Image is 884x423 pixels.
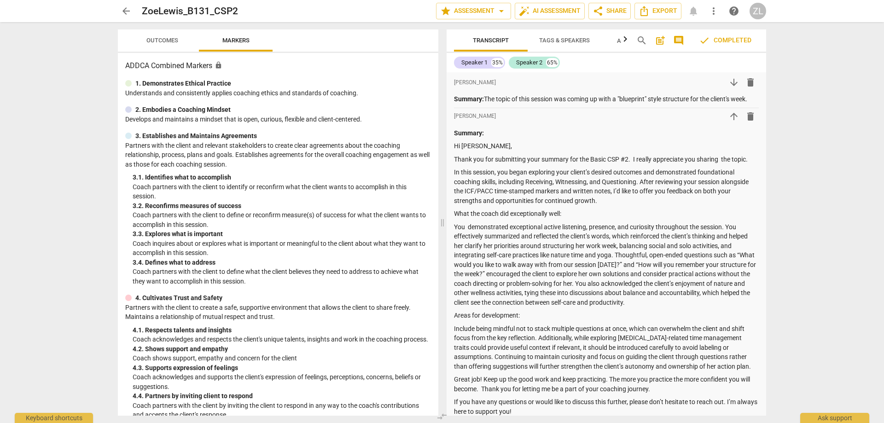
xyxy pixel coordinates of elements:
[800,413,869,423] div: Ask support
[133,401,431,420] p: Coach partners with the client by inviting the client to respond in any way to the coach's contri...
[461,58,488,67] div: Speaker 1
[617,37,660,44] span: Analytics
[539,37,590,44] span: Tags & Speakers
[454,112,496,120] span: [PERSON_NAME]
[133,182,431,201] p: Coach partners with the client to identify or reconfirm what the client wants to accomplish in th...
[454,155,759,164] p: Thank you for submitting your summary for the Basic CSP #2. I really appreciate you sharing the t...
[692,31,759,50] button: Review is completed
[133,391,431,401] div: 4. 4. Partners by inviting client to respond
[125,60,431,71] h3: ADDCA Combined Markers
[135,131,257,141] p: 3. Establishes and Maintains Agreements
[515,3,585,19] button: AI Assessment
[634,33,649,48] button: Search
[135,105,231,115] p: 2. Embodies a Coaching Mindset
[496,6,507,17] span: arrow_drop_down
[636,35,647,46] span: search
[133,210,431,229] p: Coach partners with the client to define or reconfirm measure(s) of success for what the client w...
[125,303,431,322] p: Partners with the client to create a safe, supportive environment that allows the client to share...
[133,173,431,182] div: 3. 1. Identifies what to accomplish
[728,6,739,17] span: help
[121,6,132,17] span: arrow_back
[454,79,496,87] span: [PERSON_NAME]
[726,108,742,125] button: Move up
[546,58,558,67] div: 65%
[699,35,710,46] span: check
[454,168,759,205] p: In this session, you began exploring your client’s desired outcomes and demonstrated foundational...
[745,111,756,122] span: delete
[750,3,766,19] button: ZL
[222,37,250,44] span: Markers
[440,6,451,17] span: star
[454,311,759,320] p: Areas for development:
[15,413,93,423] div: Keyboard shortcuts
[473,37,509,44] span: Transcript
[655,35,666,46] span: post_add
[436,3,511,19] button: Assessment
[728,77,739,88] span: arrow_downward
[142,6,238,17] h2: ZoeLewis_B131_CSP2
[726,74,742,91] button: Move down
[133,201,431,211] div: 3. 2. Reconfirms measures of success
[454,94,759,104] p: The topic of this session was coming up with a "blueprint" style structure for the client's week.
[135,293,222,303] p: 4. Cultivates Trust and Safety
[133,363,431,373] div: 4. 3. Supports expression of feelings
[135,79,231,88] p: 1. Demonstrates Ethical Practice
[454,95,484,103] strong: Summary:
[593,6,627,17] span: Share
[639,6,677,17] span: Export
[454,222,759,307] p: You demonstrated exceptional active listening, presence, and curiosity throughout the session. Yo...
[699,35,751,46] span: Completed
[133,229,431,239] div: 3. 3. Explores what is important
[125,88,431,98] p: Understands and consistently applies coaching ethics and standards of coaching.
[728,111,739,122] span: arrow_upward
[454,209,759,219] p: What the coach did exceptionally well:
[726,3,742,19] a: Help
[133,344,431,354] div: 4. 2. Shows support and empathy
[133,353,431,363] p: Coach shows support, empathy and concern for the client
[519,6,581,17] span: AI Assessment
[588,3,631,19] button: Share
[653,33,668,48] button: Add summary
[125,141,431,169] p: Partners with the client and relevant stakeholders to create clear agreements about the coaching ...
[519,6,530,17] span: auto_fix_high
[673,35,684,46] span: comment
[454,141,759,151] p: Hi [PERSON_NAME],
[454,397,759,416] p: If you have any questions or would like to discuss this further, please don’t hesitate to reach o...
[708,6,719,17] span: more_vert
[133,335,431,344] p: Coach acknowledges and respects the client's unique talents, insights and work in the coaching pr...
[125,115,431,124] p: Develops and maintains a mindset that is open, curious, flexible and client-centered.
[146,37,178,44] span: Outcomes
[133,372,431,391] p: Coach acknowledges and supports the client's expression of feelings, perceptions, concerns, belie...
[454,324,759,371] p: Include being mindful not to stack multiple questions at once, which can overwhelm the client and...
[440,6,507,17] span: Assessment
[491,58,504,67] div: 35%
[454,129,484,137] strong: Summary:
[593,6,604,17] span: share
[745,77,756,88] span: delete
[133,267,431,286] p: Coach partners with the client to define what the client believes they need to address to achieve...
[215,61,222,69] span: Assessment is enabled for this document. The competency model is locked and follows the assessmen...
[133,239,431,258] p: Coach inquires about or explores what is important or meaningful to the client about what they wa...
[516,58,542,67] div: Speaker 2
[133,325,431,335] div: 4. 1. Respects talents and insights
[454,375,759,394] p: Great job! Keep up the good work and keep practicing. The more you practice the more confident yo...
[133,258,431,267] div: 3. 4. Defines what to address
[634,3,681,19] button: Export
[671,33,686,48] button: Show/Hide comments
